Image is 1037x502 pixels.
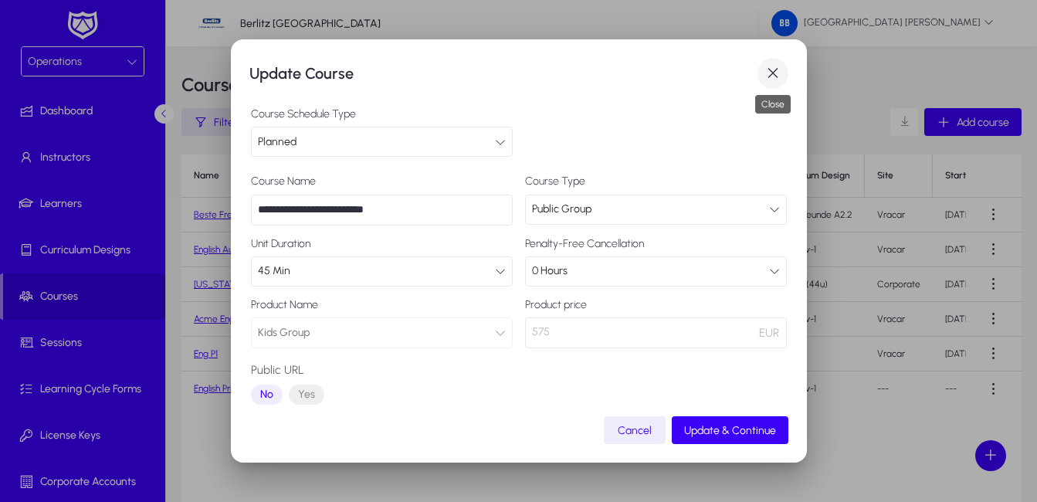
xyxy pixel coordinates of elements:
label: Course Schedule Type [251,108,513,120]
button: No [251,385,283,405]
div: Close [755,95,791,114]
span: Kids Group [258,317,310,348]
span: Cancel [618,424,652,437]
button: Yes [289,385,324,405]
label: Product Name [251,299,513,311]
label: Unit Duration [251,238,513,250]
span: Planned [258,135,297,148]
label: Penalty-Free Cancellation [525,238,787,250]
span: Update & Continue [684,424,776,437]
span: 45 Min [258,264,290,277]
span: Public Group [532,202,591,215]
mat-button-toggle-group: Font Style [251,379,324,410]
span: EUR [759,324,779,342]
label: Course Name [251,175,513,188]
label: Course Type [525,175,787,188]
p: 575 [525,317,787,348]
button: Cancel [604,416,666,444]
h1: Update Course [249,61,757,86]
label: Public URL [251,361,324,379]
label: Product price [525,299,787,311]
button: Update & Continue [672,416,788,444]
span: 0 Hours [532,264,568,277]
